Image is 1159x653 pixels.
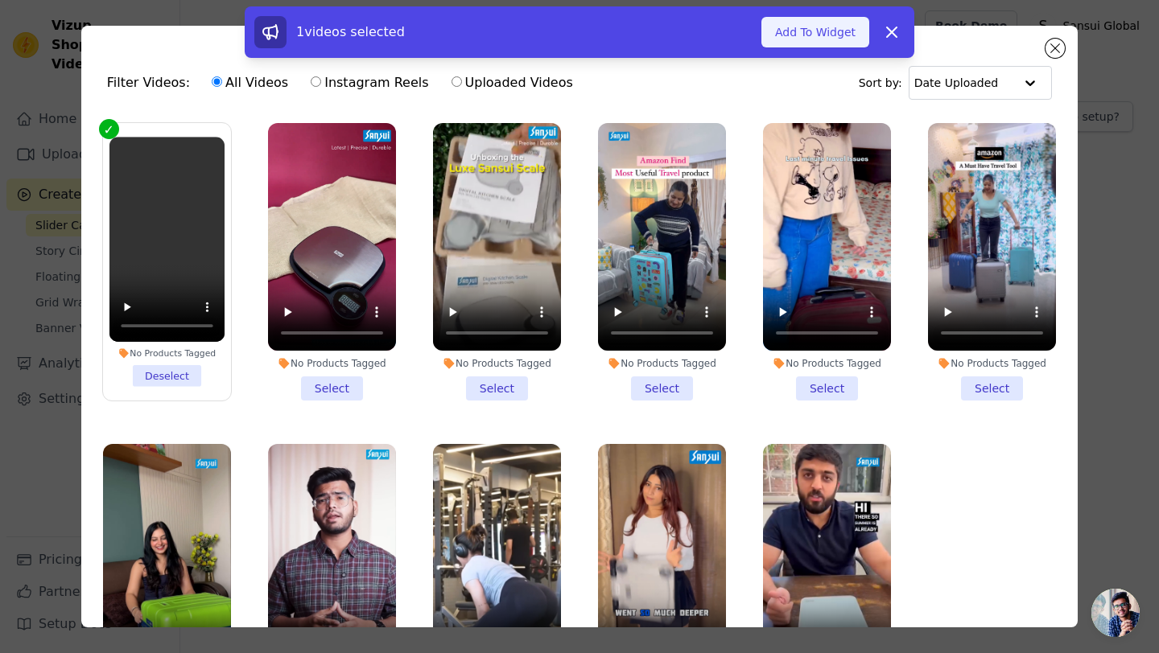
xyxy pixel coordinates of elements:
[1091,589,1140,637] div: Open chat
[859,66,1053,100] div: Sort by:
[296,24,405,39] span: 1 videos selected
[763,357,891,370] div: No Products Tagged
[451,72,574,93] label: Uploaded Videos
[310,72,429,93] label: Instagram Reels
[211,72,289,93] label: All Videos
[598,357,726,370] div: No Products Tagged
[109,347,225,359] div: No Products Tagged
[268,357,396,370] div: No Products Tagged
[107,64,582,101] div: Filter Videos:
[433,357,561,370] div: No Products Tagged
[761,17,869,47] button: Add To Widget
[928,357,1056,370] div: No Products Tagged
